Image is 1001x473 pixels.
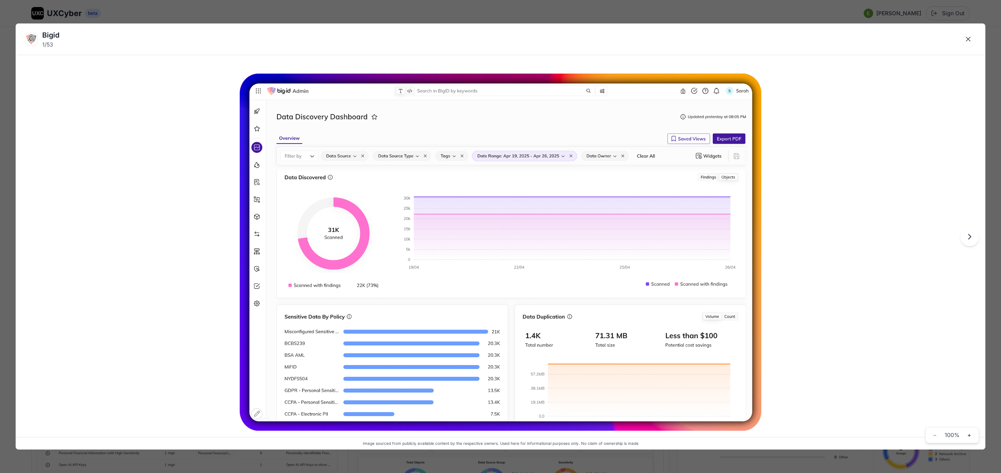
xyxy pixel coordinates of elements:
[240,74,761,430] img: Bigid image 1
[967,431,971,439] span: +
[960,227,979,246] button: Next image
[42,30,59,41] div: Bigid
[16,437,985,450] div: Image sourced from publicly available content by the respective owners. Used here for information...
[42,41,59,49] div: 1 / 53
[25,33,37,45] img: Bigid logo
[930,430,940,440] button: Zoom out
[943,431,962,439] span: 100 %
[933,431,937,439] span: −
[965,430,974,440] button: Zoom in
[960,31,976,47] button: Close lightbox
